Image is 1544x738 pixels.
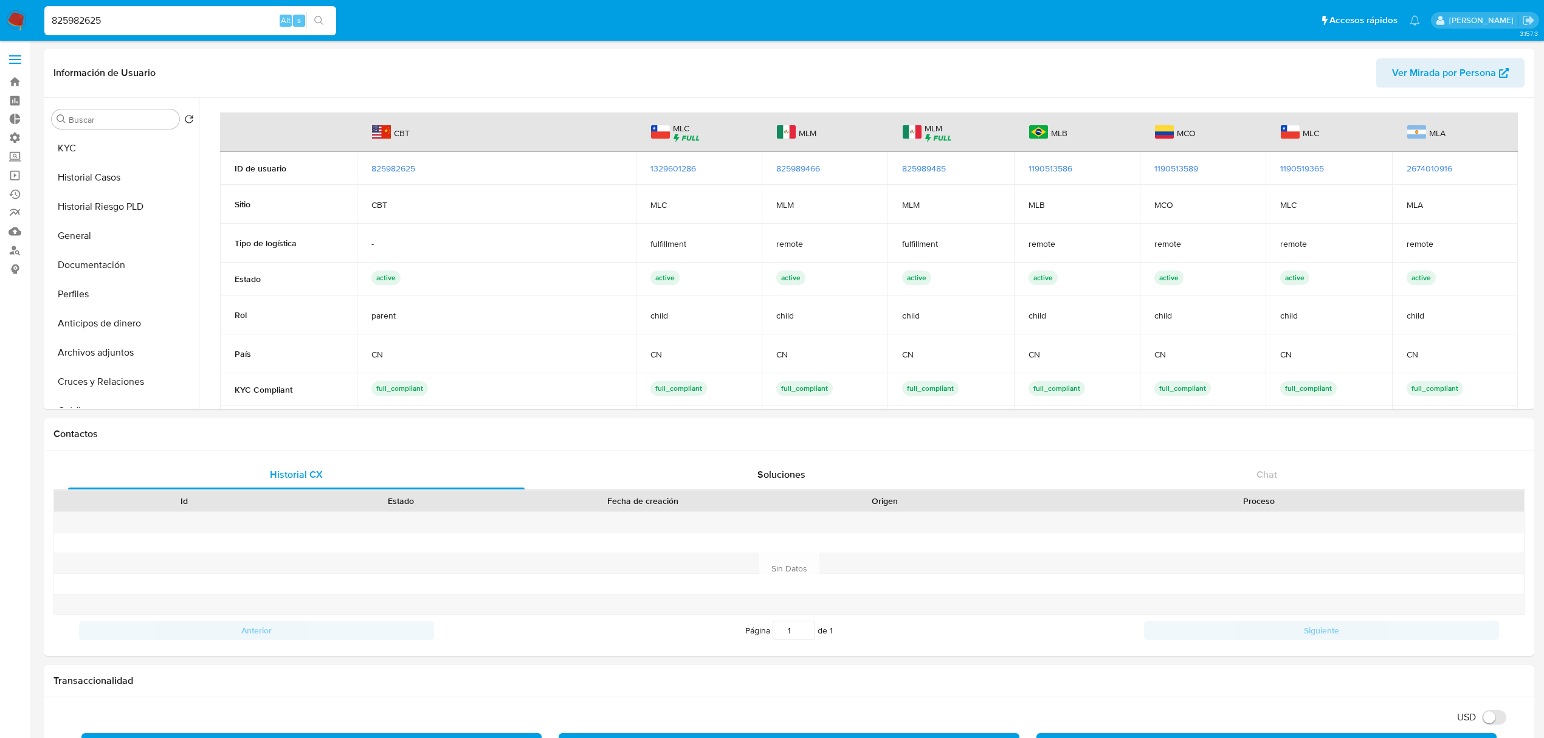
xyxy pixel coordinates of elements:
[53,67,156,79] h1: Información de Usuario
[1410,15,1420,26] a: Notificaciones
[270,467,323,481] span: Historial CX
[47,221,199,250] button: General
[1144,621,1499,640] button: Siguiente
[1002,495,1515,507] div: Proceso
[281,15,291,26] span: Alt
[79,621,434,640] button: Anterior
[184,114,194,128] button: Volver al orden por defecto
[53,428,1525,440] h1: Contactos
[47,163,199,192] button: Historial Casos
[785,495,985,507] div: Origen
[1329,14,1398,27] span: Accesos rápidos
[69,114,174,125] input: Buscar
[53,675,1525,687] h1: Transaccionalidad
[830,624,833,636] span: 1
[745,621,833,640] span: Página de
[47,367,199,396] button: Cruces y Relaciones
[297,15,301,26] span: s
[47,192,199,221] button: Historial Riesgo PLD
[1392,58,1496,88] span: Ver Mirada por Persona
[306,12,331,29] button: search-icon
[1376,58,1525,88] button: Ver Mirada por Persona
[44,13,336,29] input: Buscar usuario o caso...
[84,495,284,507] div: Id
[47,134,199,163] button: KYC
[57,114,66,124] button: Buscar
[47,309,199,338] button: Anticipos de dinero
[47,396,199,426] button: Créditos
[1449,15,1518,26] p: santiago.sgreco@mercadolibre.com
[47,280,199,309] button: Perfiles
[47,250,199,280] button: Documentación
[301,495,501,507] div: Estado
[757,467,805,481] span: Soluciones
[1256,467,1277,481] span: Chat
[47,338,199,367] button: Archivos adjuntos
[1522,14,1535,27] a: Salir
[518,495,768,507] div: Fecha de creación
